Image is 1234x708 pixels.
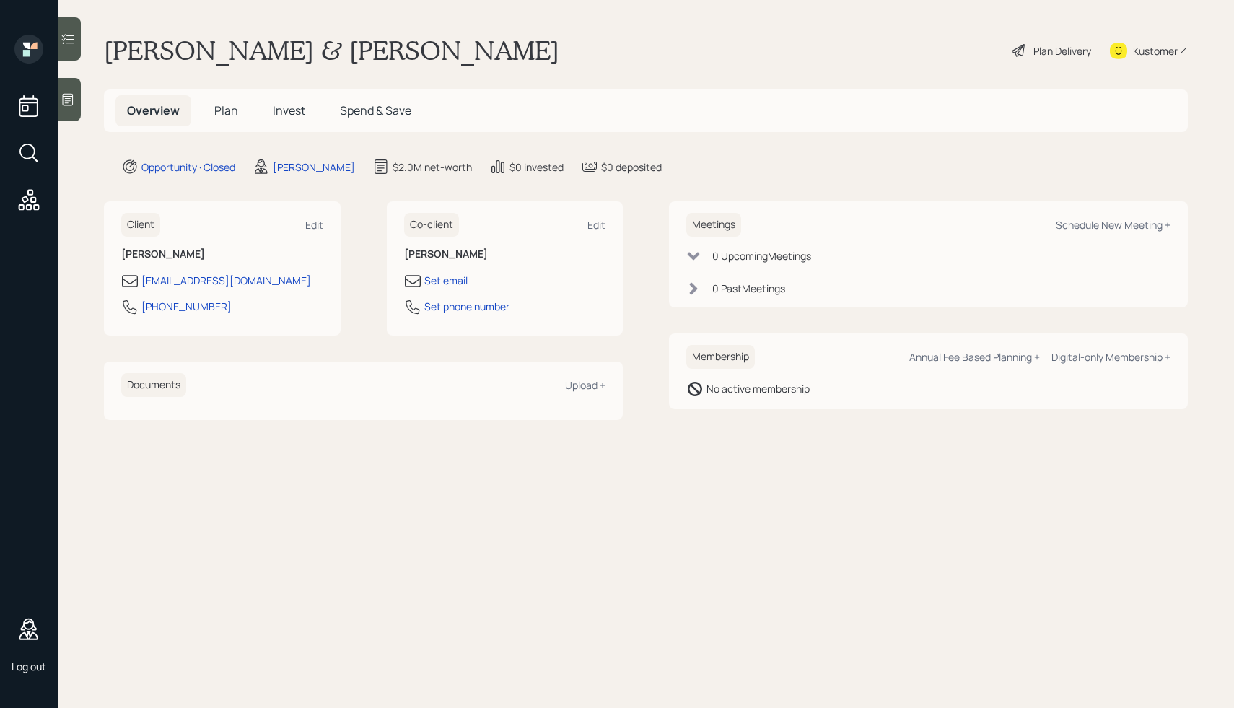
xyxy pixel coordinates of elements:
span: Invest [273,102,305,118]
h6: [PERSON_NAME] [404,248,606,261]
div: $0 deposited [601,159,662,175]
span: Plan [214,102,238,118]
div: Opportunity · Closed [141,159,235,175]
div: Kustomer [1133,43,1178,58]
div: Edit [305,218,323,232]
div: No active membership [706,381,810,396]
div: Schedule New Meeting + [1056,218,1170,232]
div: $0 invested [509,159,564,175]
div: 0 Upcoming Meeting s [712,248,811,263]
div: Set email [424,273,468,288]
div: [PHONE_NUMBER] [141,299,232,314]
div: Set phone number [424,299,509,314]
div: [PERSON_NAME] [273,159,355,175]
h6: Membership [686,345,755,369]
h6: Co-client [404,213,459,237]
span: Overview [127,102,180,118]
div: Edit [587,218,605,232]
div: $2.0M net-worth [393,159,472,175]
div: [EMAIL_ADDRESS][DOMAIN_NAME] [141,273,311,288]
div: Annual Fee Based Planning + [909,350,1040,364]
div: 0 Past Meeting s [712,281,785,296]
div: Upload + [565,378,605,392]
span: Spend & Save [340,102,411,118]
h1: [PERSON_NAME] & [PERSON_NAME] [104,35,559,66]
h6: Client [121,213,160,237]
h6: Documents [121,373,186,397]
div: Log out [12,660,46,673]
h6: Meetings [686,213,741,237]
div: Digital-only Membership + [1051,350,1170,364]
h6: [PERSON_NAME] [121,248,323,261]
div: Plan Delivery [1033,43,1091,58]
